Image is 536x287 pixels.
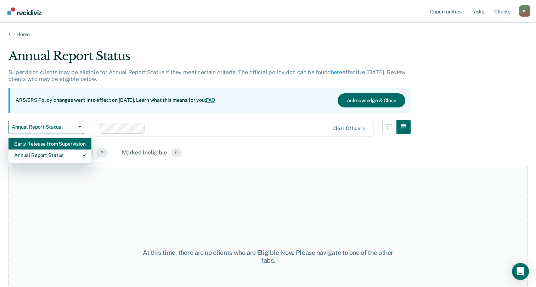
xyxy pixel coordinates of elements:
div: At this time, there are no clients who are Eligible Now. Please navigate to one of the other tabs. [139,249,398,264]
div: Annual Report Status [9,49,411,69]
div: Annual Report Status [14,150,86,161]
div: Early Release from Supervision [14,138,86,150]
span: 2 [96,148,107,157]
img: Recidiviz [7,7,41,15]
div: Clear officers [332,125,365,131]
button: Acknowledge & Close [338,93,405,107]
div: Marked Ineligible0 [120,145,184,161]
span: 0 [171,148,182,157]
p: Supervision clients may be eligible for Annual Report Status if they meet certain criteria. The o... [9,69,405,82]
span: Annual Report Status [12,124,75,130]
p: ARS/ERS Policy changes went into effect on [DATE]. Learn what this means for you: [16,97,215,104]
button: Annual Report Status [9,120,84,134]
button: Profile dropdown button [519,5,530,17]
a: here [331,69,342,76]
a: FAQ [206,97,216,103]
a: Home [9,31,527,37]
div: Open Intercom Messenger [512,263,529,280]
div: I S [519,5,530,17]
